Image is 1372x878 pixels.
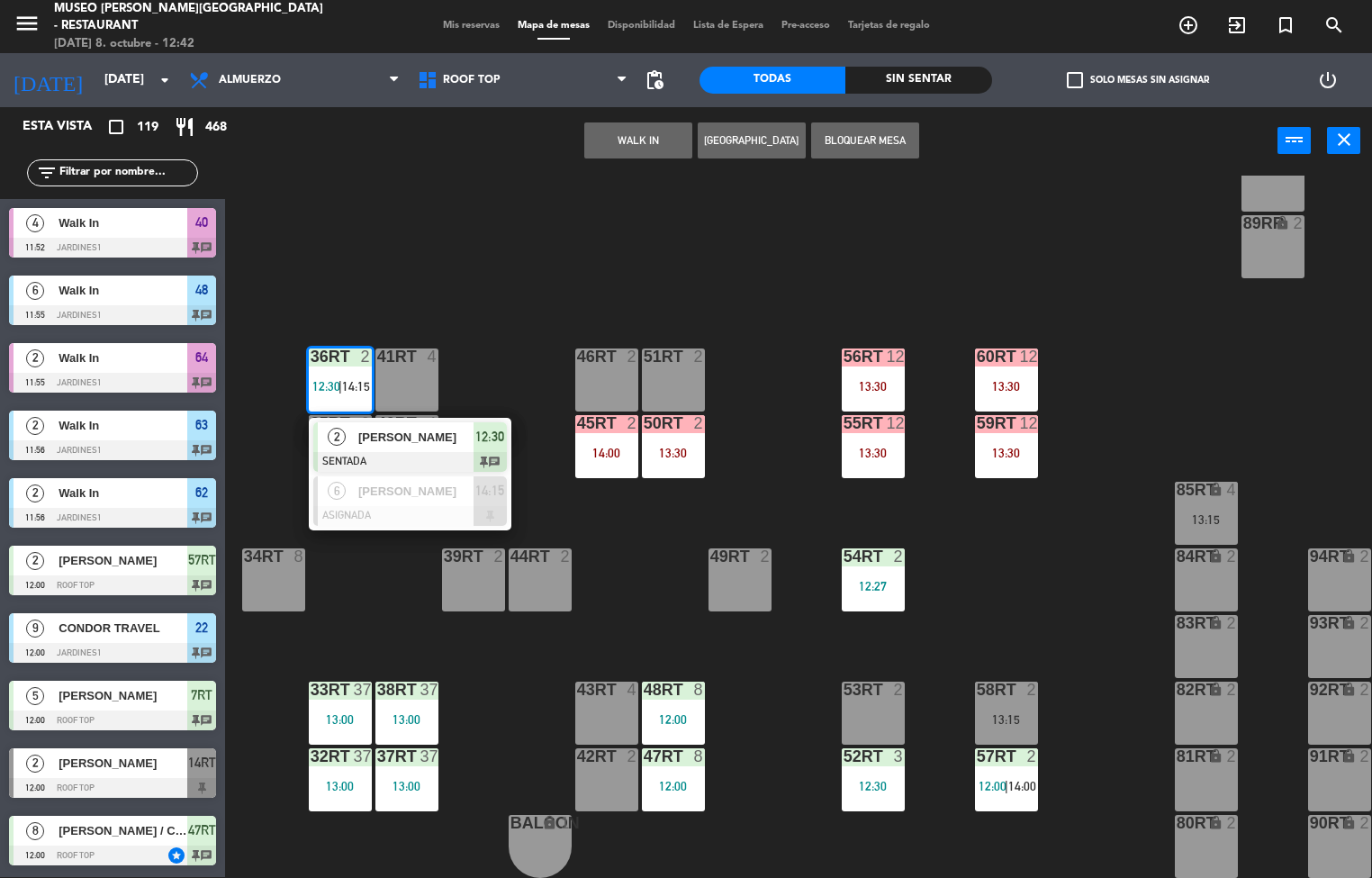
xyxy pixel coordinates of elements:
[977,682,978,698] div: 58RT
[1226,548,1237,565] div: 2
[377,348,378,365] div: 41RT
[1005,779,1008,793] span: |
[893,748,904,765] div: 3
[59,416,187,435] span: Walk In
[195,279,208,301] span: 48
[244,548,245,565] div: 34rt
[844,748,844,765] div: 52RT
[309,780,372,792] div: 13:00
[434,21,509,31] span: Mis reservas
[886,415,904,431] div: 12
[59,348,187,367] span: Walk In
[839,21,939,31] span: Tarjetas de regalo
[693,748,704,765] div: 8
[358,428,474,447] span: [PERSON_NAME]
[560,815,571,831] div: 1
[26,282,44,300] span: 6
[1208,815,1223,830] i: lock
[1177,482,1178,498] div: 85RT
[1310,615,1311,631] div: 93RT
[1226,482,1237,498] div: 4
[1284,129,1305,150] i: power_input
[309,713,372,726] div: 13:00
[14,10,41,37] i: menu
[577,748,578,765] div: 42RT
[760,548,771,565] div: 2
[1341,748,1357,764] i: lock
[627,682,637,698] div: 4
[420,682,438,698] div: 37
[188,819,216,841] span: 47RT
[1333,129,1355,150] i: close
[26,755,44,773] span: 2
[577,348,578,365] div: 46RT
[975,713,1038,726] div: 13:15
[642,447,705,459] div: 13:30
[1026,748,1037,765] div: 2
[1178,14,1199,36] i: add_circle_outline
[1177,748,1178,765] div: 81RT
[1359,682,1370,698] div: 2
[1019,348,1037,365] div: 12
[195,347,208,368] span: 64
[360,415,371,431] div: 6
[845,67,991,94] div: Sin sentar
[509,21,599,31] span: Mapa de mesas
[1275,14,1296,36] i: turned_in_not
[427,348,438,365] div: 4
[642,780,705,792] div: 12:00
[886,348,904,365] div: 12
[59,821,187,840] span: [PERSON_NAME] / Coltur
[195,482,208,503] span: 62
[1341,615,1357,630] i: lock
[191,684,212,706] span: 7RT
[353,682,371,698] div: 37
[26,484,44,502] span: 2
[195,617,208,638] span: 22
[26,687,44,705] span: 5
[1208,682,1223,697] i: lock
[444,548,445,565] div: 39rt
[979,779,1006,793] span: 12:00
[375,780,438,792] div: 13:00
[188,549,216,571] span: 57RT
[642,713,705,726] div: 12:00
[342,379,370,394] span: 14:15
[1359,748,1370,765] div: 2
[1226,615,1237,631] div: 2
[14,10,41,43] button: menu
[1243,215,1244,231] div: 89RR
[427,415,438,431] div: 4
[599,21,684,31] span: Disponibilidad
[1310,748,1311,765] div: 91RT
[338,379,342,394] span: |
[1067,72,1209,88] label: Solo mesas sin asignar
[977,415,978,431] div: 59RT
[577,682,578,698] div: 43RT
[26,214,44,232] span: 4
[293,548,304,565] div: 8
[1275,215,1290,231] i: lock
[1293,215,1304,231] div: 2
[1175,513,1238,526] div: 13:15
[443,74,501,86] span: Roof Top
[195,212,208,233] span: 40
[844,548,844,565] div: 54RT
[312,379,340,394] span: 12:30
[1067,72,1083,88] span: check_box_outline_blank
[358,482,474,501] span: [PERSON_NAME]
[693,415,704,431] div: 2
[1208,615,1223,630] i: lock
[1310,548,1311,565] div: 94RT
[58,163,197,183] input: Filtrar por nombre...
[26,349,44,367] span: 2
[1317,69,1339,91] i: power_settings_new
[1226,682,1237,698] div: 2
[1341,682,1357,697] i: lock
[154,69,176,91] i: arrow_drop_down
[977,748,978,765] div: 57RT
[26,620,44,638] span: 9
[137,117,158,138] span: 119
